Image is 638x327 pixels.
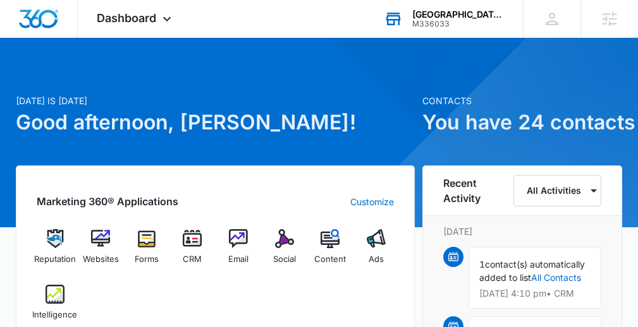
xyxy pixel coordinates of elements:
[32,309,77,321] span: Intelligence
[128,229,164,275] a: Forms
[350,195,394,208] a: Customize
[83,229,119,275] a: Websites
[422,94,622,107] p: Contacts
[314,253,346,266] span: Content
[443,225,601,238] p: [DATE]
[97,11,156,25] span: Dashboard
[531,272,581,283] a: All Contacts
[37,229,73,275] a: Reputation
[312,229,348,275] a: Content
[16,94,415,107] p: [DATE] is [DATE]
[16,107,415,138] h1: Good afternoon, [PERSON_NAME]!
[183,253,202,266] span: CRM
[83,253,119,266] span: Websites
[221,229,257,275] a: Email
[273,253,296,266] span: Social
[34,253,76,266] span: Reputation
[513,175,601,206] button: All Activities
[369,253,384,266] span: Ads
[359,229,395,275] a: Ads
[443,175,508,206] h6: Recent Activity
[479,259,585,283] span: contact(s) automatically added to list
[479,259,485,270] span: 1
[37,194,178,209] h2: Marketing 360® Applications
[479,289,591,298] p: [DATE] 4:10 pm • CRM
[412,20,505,28] div: account id
[175,229,211,275] a: CRM
[422,107,622,138] h1: You have 24 contacts
[266,229,302,275] a: Social
[135,253,159,266] span: Forms
[412,9,505,20] div: account name
[228,253,248,266] span: Email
